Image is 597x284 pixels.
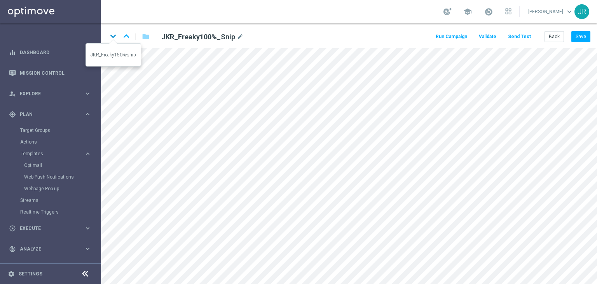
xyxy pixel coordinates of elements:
i: gps_fixed [9,111,16,118]
i: keyboard_arrow_right [84,224,91,232]
span: Analyze [20,247,84,251]
div: Realtime Triggers [20,206,100,218]
a: Streams [20,197,81,203]
button: gps_fixed Plan keyboard_arrow_right [9,111,92,117]
div: JR [574,4,589,19]
i: track_changes [9,245,16,252]
button: folder [141,30,150,43]
span: Validate [479,34,496,39]
i: keyboard_arrow_right [84,245,91,252]
div: Explore [9,90,84,97]
a: Dashboard [20,42,91,63]
h2: JKR_Freaky100%_Snip [161,32,235,42]
i: play_circle_outline [9,225,16,232]
a: Actions [20,139,81,145]
button: person_search Explore keyboard_arrow_right [9,91,92,97]
div: Mission Control [9,63,91,83]
span: Execute [20,226,84,231]
div: Web Push Notifications [24,171,100,183]
a: Optimail [24,162,81,168]
button: Validate [478,32,497,42]
i: equalizer [9,49,16,56]
i: keyboard_arrow_down [107,30,119,42]
button: Back [545,31,564,42]
span: Templates [21,151,76,156]
i: keyboard_arrow_right [84,150,91,158]
div: Templates [21,151,84,156]
span: Explore [20,91,84,96]
div: Target Groups [20,124,100,136]
i: folder [142,32,150,41]
a: Mission Control [20,63,91,83]
a: Settings [19,272,42,276]
div: Actions [20,136,100,148]
i: keyboard_arrow_right [84,90,91,97]
div: Plan [9,111,84,118]
div: Execute [9,225,84,232]
i: settings [8,270,15,277]
button: track_changes Analyze keyboard_arrow_right [9,246,92,252]
a: [PERSON_NAME]keyboard_arrow_down [527,6,574,18]
div: Dashboard [9,42,91,63]
a: Web Push Notifications [24,174,81,180]
span: school [463,7,472,16]
button: Save [571,31,590,42]
button: Run Campaign [435,32,468,42]
button: Templates keyboard_arrow_right [20,151,92,157]
a: Webpage Pop-up [24,186,81,192]
button: Mission Control [9,70,92,76]
button: equalizer Dashboard [9,49,92,56]
button: Send Test [507,32,532,42]
i: mode_edit [237,32,244,42]
div: Webpage Pop-up [24,183,100,195]
i: keyboard_arrow_up [120,30,132,42]
div: Analyze [9,245,84,252]
a: Realtime Triggers [20,209,81,215]
div: Templates [20,148,100,195]
i: person_search [9,90,16,97]
span: Plan [20,112,84,117]
i: keyboard_arrow_right [84,110,91,118]
div: Streams [20,195,100,206]
div: Optimail [24,160,100,171]
span: keyboard_arrow_down [565,7,574,16]
a: Target Groups [20,127,81,133]
button: play_circle_outline Execute keyboard_arrow_right [9,225,92,231]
